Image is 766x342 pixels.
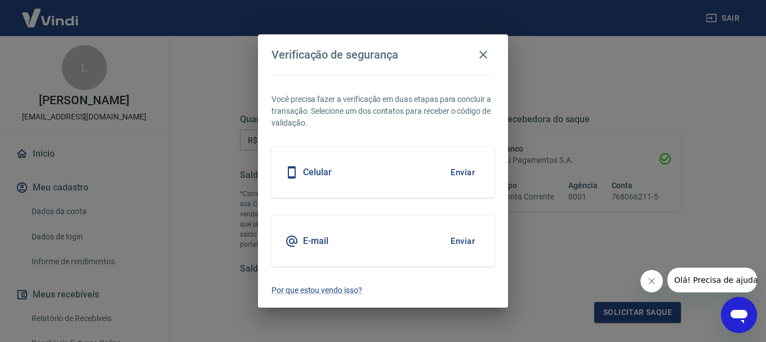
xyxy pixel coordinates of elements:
p: Você precisa fazer a verificação em duas etapas para concluir a transação. Selecione um dos conta... [271,94,495,129]
h5: Celular [303,167,332,178]
h4: Verificação de segurança [271,48,398,61]
span: Olá! Precisa de ajuda? [7,8,95,17]
iframe: Mensagem da empresa [667,268,757,292]
button: Enviar [444,229,481,253]
iframe: Botão para abrir a janela de mensagens [721,297,757,333]
a: Por que estou vendo isso? [271,285,495,296]
iframe: Fechar mensagem [640,270,663,292]
h5: E-mail [303,236,328,247]
button: Enviar [444,161,481,184]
